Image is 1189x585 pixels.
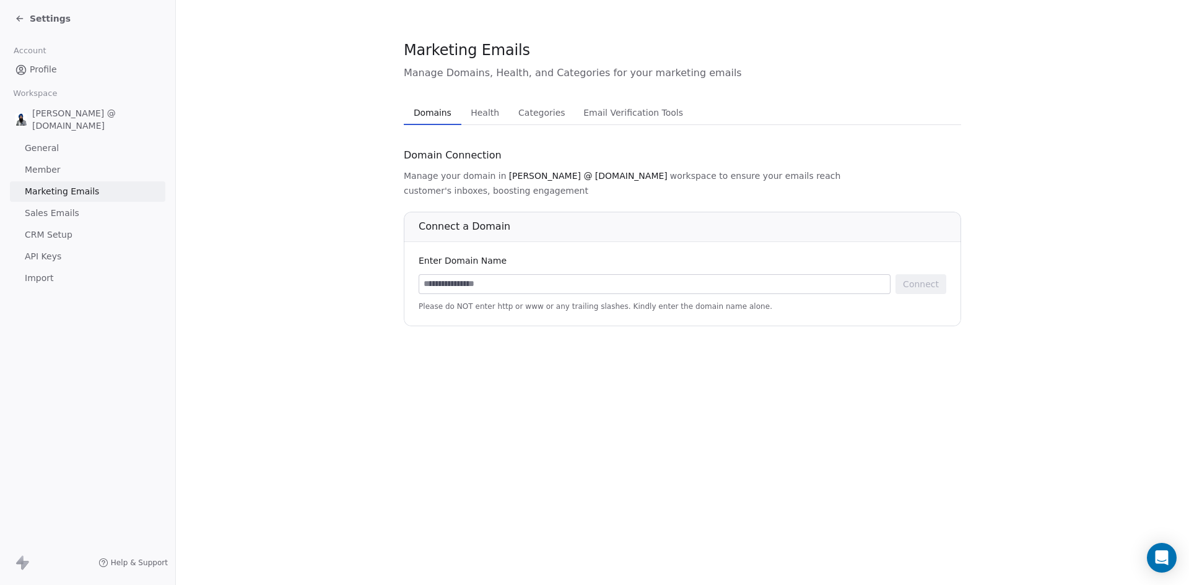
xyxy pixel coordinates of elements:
[513,104,570,121] span: Categories
[111,558,168,568] span: Help & Support
[409,104,456,121] span: Domains
[419,220,510,232] span: Connect a Domain
[404,66,961,80] span: Manage Domains, Health, and Categories for your marketing emails
[8,84,63,103] span: Workspace
[25,163,61,176] span: Member
[10,160,165,180] a: Member
[15,12,71,25] a: Settings
[419,254,946,267] div: Enter Domain Name
[30,12,71,25] span: Settings
[30,63,57,76] span: Profile
[404,148,502,163] span: Domain Connection
[1147,543,1177,573] div: Open Intercom Messenger
[98,558,168,568] a: Help & Support
[32,107,160,132] span: [PERSON_NAME] @ [DOMAIN_NAME]
[466,104,504,121] span: Health
[25,250,61,263] span: API Keys
[404,41,530,59] span: Marketing Emails
[10,246,165,267] a: API Keys
[8,41,51,60] span: Account
[25,185,99,198] span: Marketing Emails
[25,228,72,241] span: CRM Setup
[404,184,588,197] span: customer's inboxes, boosting engagement
[578,104,688,121] span: Email Verification Tools
[10,225,165,245] a: CRM Setup
[25,207,79,220] span: Sales Emails
[509,170,668,182] span: [PERSON_NAME] @ [DOMAIN_NAME]
[10,59,165,80] a: Profile
[670,170,841,182] span: workspace to ensure your emails reach
[25,142,59,155] span: General
[895,274,946,294] button: Connect
[419,301,946,311] span: Please do NOT enter http or www or any trailing slashes. Kindly enter the domain name alone.
[404,170,507,182] span: Manage your domain in
[10,138,165,158] a: General
[10,268,165,288] a: Import
[25,272,53,285] span: Import
[10,203,165,223] a: Sales Emails
[15,113,27,126] img: Gopal%20Ranu%20Profile%20Picture%201080x1080.png
[10,181,165,202] a: Marketing Emails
